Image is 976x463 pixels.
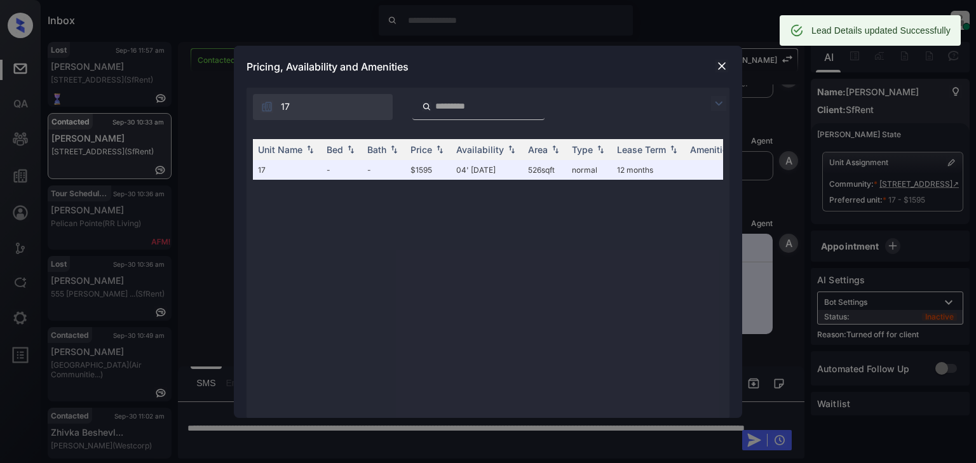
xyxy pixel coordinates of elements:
[711,96,726,111] img: icon-zuma
[322,160,362,180] td: -
[304,145,316,154] img: sorting
[451,160,523,180] td: 04' [DATE]
[572,144,593,155] div: Type
[362,160,405,180] td: -
[344,145,357,154] img: sorting
[715,60,728,72] img: close
[367,144,386,155] div: Bath
[549,145,562,154] img: sorting
[617,144,666,155] div: Lease Term
[612,160,685,180] td: 12 months
[281,100,290,114] span: 17
[433,145,446,154] img: sorting
[253,160,322,180] td: 17
[410,144,432,155] div: Price
[327,144,343,155] div: Bed
[388,145,400,154] img: sorting
[456,144,504,155] div: Availability
[594,145,607,154] img: sorting
[234,46,742,88] div: Pricing, Availability and Amenities
[505,145,518,154] img: sorting
[528,144,548,155] div: Area
[261,100,273,113] img: icon-zuma
[405,160,451,180] td: $1595
[567,160,612,180] td: normal
[667,145,680,154] img: sorting
[422,101,431,112] img: icon-zuma
[811,19,951,42] div: Lead Details updated Successfully
[690,144,733,155] div: Amenities
[258,144,302,155] div: Unit Name
[523,160,567,180] td: 526 sqft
